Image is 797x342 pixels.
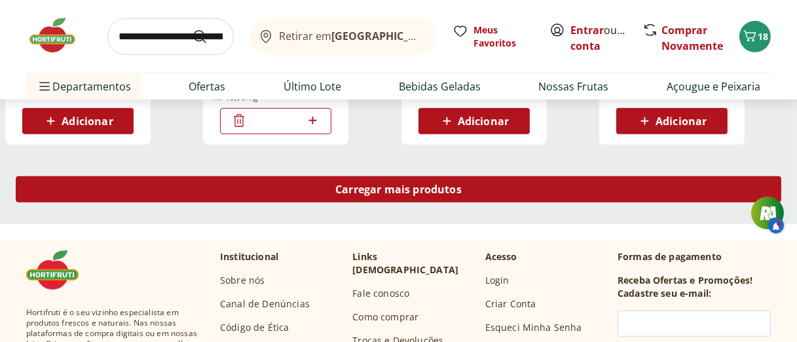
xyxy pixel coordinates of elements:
[352,287,409,300] a: Fale conosco
[220,321,289,334] a: Código de Ética
[284,79,341,94] a: Último Lote
[352,311,418,324] a: Como comprar
[570,23,604,37] a: Entrar
[192,29,223,45] button: Submit Search
[616,108,728,134] button: Adicionar
[62,116,113,126] span: Adicionar
[739,21,771,52] button: Carrinho
[335,184,462,195] span: Carregar mais produtos
[37,71,52,102] button: Menu
[250,18,437,55] button: Retirar em[GEOGRAPHIC_DATA]/[GEOGRAPHIC_DATA]
[656,116,707,126] span: Adicionar
[189,79,225,94] a: Ofertas
[539,79,609,94] a: Nossas Frutas
[473,24,534,50] span: Meus Favoritos
[618,274,752,287] h3: Receba Ofertas e Promoções!
[220,274,265,287] a: Sobre nós
[667,79,760,94] a: Açougue e Peixaria
[418,108,530,134] button: Adicionar
[26,250,92,290] img: Hortifruti
[352,250,474,276] p: Links [DEMOGRAPHIC_DATA]
[458,116,509,126] span: Adicionar
[331,29,552,43] b: [GEOGRAPHIC_DATA]/[GEOGRAPHIC_DATA]
[618,287,711,300] h3: Cadastre seu e-mail:
[485,297,536,311] a: Criar Conta
[758,30,768,43] span: 18
[220,250,278,263] p: Institucional
[618,250,771,263] p: Formas de pagamento
[453,24,534,50] a: Meus Favoritos
[485,274,510,287] a: Login
[26,16,92,55] img: Hortifruti
[399,79,481,94] a: Bebidas Geladas
[37,71,131,102] span: Departamentos
[570,22,629,54] span: ou
[485,321,582,334] a: Esqueci Minha Senha
[279,30,424,42] span: Retirar em
[661,23,723,53] a: Comprar Novamente
[485,250,517,263] p: Acesso
[22,108,134,134] button: Adicionar
[220,297,310,311] a: Canal de Denúncias
[16,176,781,208] a: Carregar mais produtos
[570,23,642,53] a: Criar conta
[107,18,234,55] input: search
